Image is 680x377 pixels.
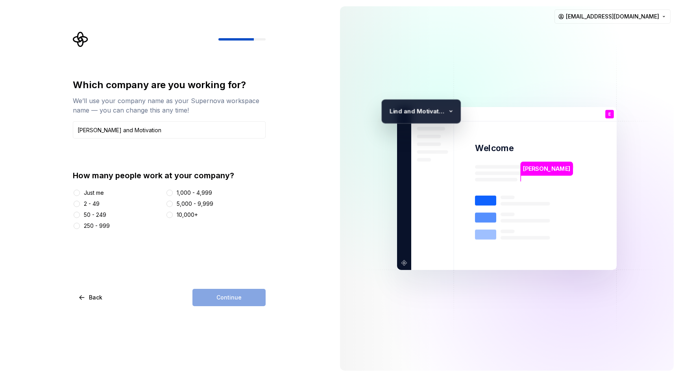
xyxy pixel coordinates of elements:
[84,189,104,197] div: Just me
[385,106,393,116] p: L
[566,13,659,20] span: [EMAIL_ADDRESS][DOMAIN_NAME]
[177,189,212,197] div: 1,000 - 4,999
[73,96,266,115] div: We’ll use your company name as your Supernova workspace name — you can change this any time!
[84,222,110,230] div: 250 - 999
[177,211,198,219] div: 10,000+
[89,294,102,301] span: Back
[84,200,100,208] div: 2 - 49
[608,112,611,116] p: E
[475,142,514,154] p: Welcome
[73,121,266,139] input: Company name
[393,106,445,116] p: ind and Motivation
[177,200,213,208] div: 5,000 - 9,999
[523,164,570,173] p: [PERSON_NAME]
[73,170,266,181] div: How many people work at your company?
[73,31,89,47] svg: Supernova Logo
[73,289,109,306] button: Back
[73,79,266,91] div: Which company are you working for?
[554,9,671,24] button: [EMAIL_ADDRESS][DOMAIN_NAME]
[84,211,106,219] div: 50 - 249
